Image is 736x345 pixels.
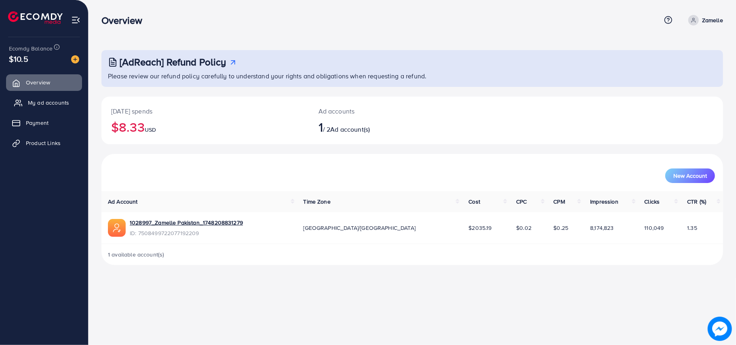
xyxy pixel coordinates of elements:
[6,95,82,111] a: My ad accounts
[687,198,706,206] span: CTR (%)
[516,224,531,232] span: $0.02
[108,198,138,206] span: Ad Account
[108,250,164,259] span: 1 available account(s)
[130,219,243,227] a: 1028997_Zamelle Pakistan_1748208831279
[120,56,226,68] h3: [AdReach] Refund Policy
[554,224,569,232] span: $0.25
[318,119,455,135] h2: / 2
[702,15,723,25] p: Zamelle
[304,224,416,232] span: [GEOGRAPHIC_DATA]/[GEOGRAPHIC_DATA]
[26,119,49,127] span: Payment
[590,198,618,206] span: Impression
[108,71,718,81] p: Please review our refund policy carefully to understand your rights and obligations when requesti...
[71,55,79,63] img: image
[111,119,299,135] h2: $8.33
[71,15,80,25] img: menu
[28,99,69,107] span: My ad accounts
[6,115,82,131] a: Payment
[318,106,455,116] p: Ad accounts
[645,198,660,206] span: Clicks
[130,229,243,237] span: ID: 7508499722077192209
[468,198,480,206] span: Cost
[673,173,707,179] span: New Account
[304,198,331,206] span: Time Zone
[26,139,61,147] span: Product Links
[26,78,50,86] span: Overview
[108,219,126,237] img: ic-ads-acc.e4c84228.svg
[516,198,527,206] span: CPC
[9,53,28,65] span: $10.5
[8,11,63,24] img: logo
[9,44,53,53] span: Ecomdy Balance
[330,125,370,134] span: Ad account(s)
[687,224,697,232] span: 1.35
[6,74,82,90] a: Overview
[590,224,614,232] span: 8,174,823
[6,135,82,151] a: Product Links
[318,118,323,136] span: 1
[101,15,149,26] h3: Overview
[645,224,664,232] span: 110,049
[145,126,156,134] span: USD
[468,224,491,232] span: $2035.19
[708,317,732,341] img: image
[111,106,299,116] p: [DATE] spends
[685,15,723,25] a: Zamelle
[665,168,715,183] button: New Account
[554,198,565,206] span: CPM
